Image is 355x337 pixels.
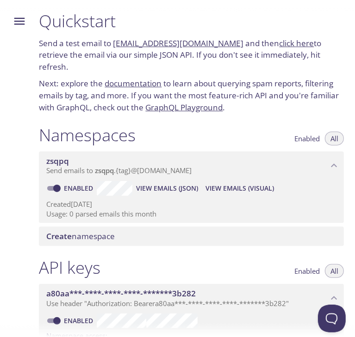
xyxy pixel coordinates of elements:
button: Menu [7,9,31,33]
p: Send a test email to and then to retrieve the email via our simple JSON API. If you don't see it ... [39,37,344,73]
p: Next: explore the to learn about querying spam reports, filtering emails by tag, and more. If you... [39,78,344,113]
span: View Emails (Visual) [206,183,274,194]
span: Create [46,231,72,241]
a: Enabled [62,184,97,193]
button: All [325,132,344,145]
a: click here [279,38,314,48]
iframe: Help Scout Beacon - Open [318,305,346,332]
div: Create namespace [39,227,344,246]
div: zsqpq namespace [39,151,344,180]
span: zsqpq [95,166,114,175]
a: documentation [105,78,162,89]
h1: API keys [39,257,100,278]
h1: Namespaces [39,125,136,145]
button: Enabled [289,264,325,278]
p: Created [DATE] [46,199,336,209]
button: Enabled [289,132,325,145]
a: GraphQL Playground [145,102,223,113]
button: View Emails (Visual) [202,181,278,196]
a: Enabled [62,316,97,325]
h1: Quickstart [39,11,344,31]
button: All [325,264,344,278]
a: [EMAIL_ADDRESS][DOMAIN_NAME] [113,38,243,48]
span: Send emails to . {tag} @[DOMAIN_NAME] [46,166,192,175]
button: View Emails (JSON) [132,181,202,196]
span: zsqpq [46,156,69,166]
span: namespace [46,231,115,241]
span: View Emails (JSON) [136,183,198,194]
p: Usage: 0 parsed emails this month [46,209,336,219]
